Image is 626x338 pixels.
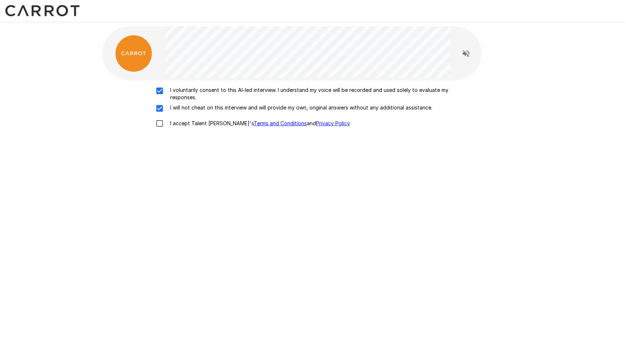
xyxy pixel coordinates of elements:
[459,46,473,61] button: Read questions aloud
[167,120,351,127] p: I accept Talent [PERSON_NAME]'s and .
[254,120,307,126] a: Terms and Conditions
[167,86,474,101] p: I voluntarily consent to this AI-led interview. I understand my voice will be recorded and used s...
[316,120,350,126] a: Privacy Policy
[115,35,152,72] img: carrot_logo.png
[167,104,432,111] p: I will not cheat on this interview and will provide my own, original answers without any addition...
